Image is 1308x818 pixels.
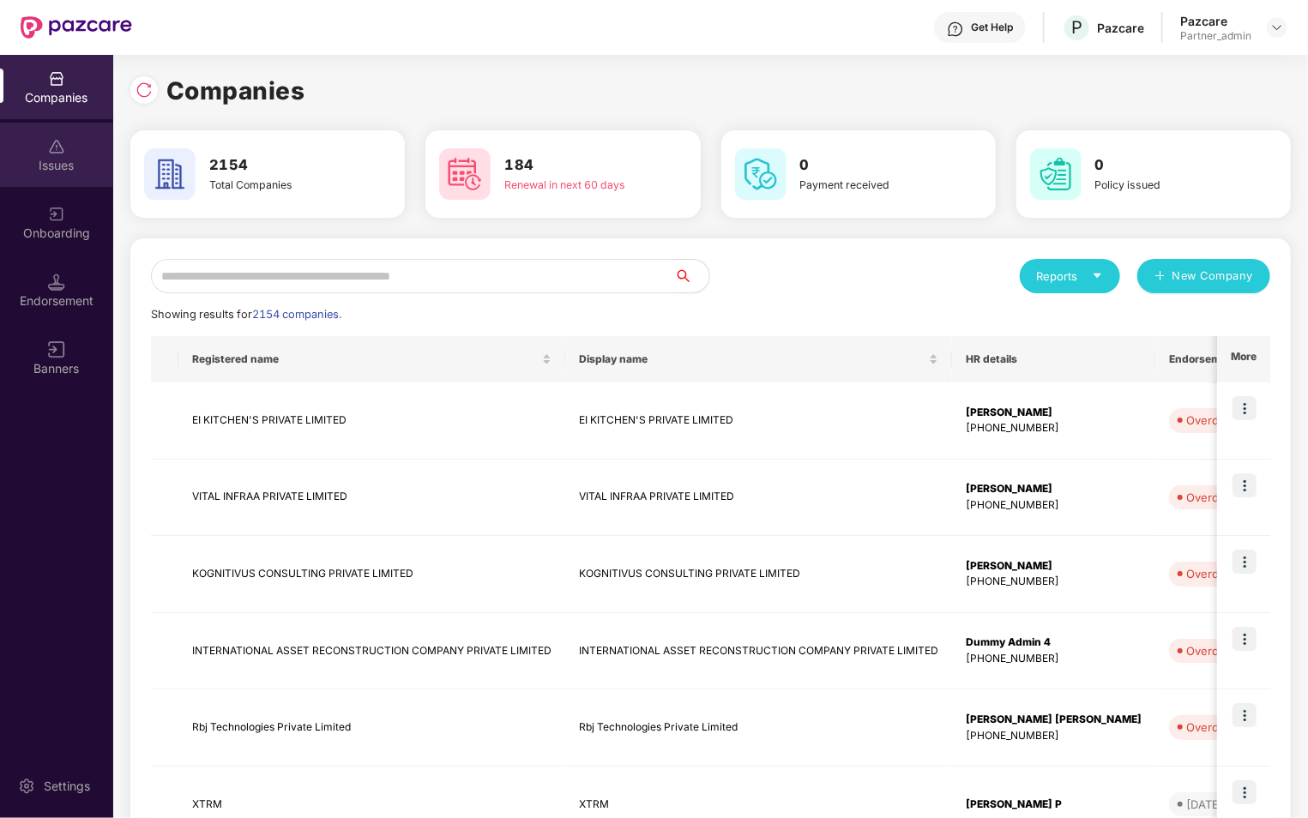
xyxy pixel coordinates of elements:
img: svg+xml;base64,PHN2ZyB3aWR0aD0iMjAiIGhlaWdodD0iMjAiIHZpZXdCb3g9IjAgMCAyMCAyMCIgZmlsbD0ibm9uZSIgeG... [48,206,65,223]
img: svg+xml;base64,PHN2ZyBpZD0iU2V0dGluZy0yMHgyMCIgeG1sbnM9Imh0dHA6Ly93d3cudzMub3JnLzIwMDAvc3ZnIiB3aW... [18,778,35,795]
img: svg+xml;base64,PHN2ZyB4bWxucz0iaHR0cDovL3d3dy53My5vcmcvMjAwMC9zdmciIHdpZHRoPSI2MCIgaGVpZ2h0PSI2MC... [144,148,196,200]
h3: 0 [1095,154,1233,177]
div: Dummy Admin 4 [966,635,1142,651]
button: plusNew Company [1137,259,1270,293]
span: P [1071,17,1082,38]
th: HR details [952,336,1155,382]
td: KOGNITIVUS CONSULTING PRIVATE LIMITED [565,536,952,613]
div: [PHONE_NUMBER] [966,574,1142,590]
td: Rbj Technologies Private Limited [178,689,565,767]
h1: Companies [166,72,305,110]
img: icon [1233,550,1257,574]
span: search [674,269,709,283]
img: svg+xml;base64,PHN2ZyBpZD0iSGVscC0zMngzMiIgeG1sbnM9Imh0dHA6Ly93d3cudzMub3JnLzIwMDAvc3ZnIiB3aWR0aD... [947,21,964,38]
span: plus [1154,270,1166,284]
span: 2154 companies. [252,308,341,321]
div: [PHONE_NUMBER] [966,728,1142,744]
div: [PHONE_NUMBER] [966,651,1142,667]
h3: 2154 [209,154,347,177]
img: icon [1233,703,1257,727]
td: VITAL INFRAA PRIVATE LIMITED [565,460,952,537]
span: Endorsements [1169,352,1267,366]
div: Settings [39,778,95,795]
img: svg+xml;base64,PHN2ZyBpZD0iQ29tcGFuaWVzIiB4bWxucz0iaHR0cDovL3d3dy53My5vcmcvMjAwMC9zdmciIHdpZHRoPS... [48,70,65,87]
div: [PHONE_NUMBER] [966,420,1142,436]
span: Display name [579,352,925,366]
img: svg+xml;base64,PHN2ZyB3aWR0aD0iMTQuNSIgaGVpZ2h0PSIxNC41IiB2aWV3Qm94PSIwIDAgMTYgMTYiIGZpbGw9Im5vbm... [48,274,65,291]
td: INTERNATIONAL ASSET RECONSTRUCTION COMPANY PRIVATE LIMITED [178,613,565,690]
div: Overdue - 189d [1186,642,1272,659]
td: KOGNITIVUS CONSULTING PRIVATE LIMITED [178,536,565,613]
div: Overdue - 24d [1186,412,1265,429]
span: Showing results for [151,308,341,321]
div: [PERSON_NAME] [966,558,1142,574]
div: Overdue - 34d [1186,489,1265,506]
div: [PERSON_NAME] [966,405,1142,421]
div: Overdue - 90d [1186,565,1265,582]
div: [PERSON_NAME] [966,481,1142,497]
div: Overdue - 34d [1186,719,1265,736]
div: [PERSON_NAME] [PERSON_NAME] [966,712,1142,728]
img: New Pazcare Logo [21,16,132,39]
th: Registered name [178,336,565,382]
img: svg+xml;base64,PHN2ZyB4bWxucz0iaHR0cDovL3d3dy53My5vcmcvMjAwMC9zdmciIHdpZHRoPSI2MCIgaGVpZ2h0PSI2MC... [735,148,787,200]
div: [DATE] [1186,796,1223,813]
td: EI KITCHEN'S PRIVATE LIMITED [565,382,952,460]
div: Pazcare [1180,13,1251,29]
div: Payment received [800,177,938,193]
button: search [674,259,710,293]
img: svg+xml;base64,PHN2ZyBpZD0iRHJvcGRvd24tMzJ4MzIiIHhtbG5zPSJodHRwOi8vd3d3LnczLm9yZy8yMDAwL3N2ZyIgd2... [1270,21,1284,34]
img: svg+xml;base64,PHN2ZyB3aWR0aD0iMTYiIGhlaWdodD0iMTYiIHZpZXdCb3g9IjAgMCAxNiAxNiIgZmlsbD0ibm9uZSIgeG... [48,341,65,358]
img: icon [1233,396,1257,420]
th: Display name [565,336,952,382]
div: [PERSON_NAME] P [966,797,1142,813]
span: Registered name [192,352,539,366]
div: Reports [1037,268,1103,285]
th: More [1217,336,1270,382]
td: Rbj Technologies Private Limited [565,689,952,767]
div: Total Companies [209,177,347,193]
div: Get Help [971,21,1013,34]
h3: 184 [504,154,642,177]
img: icon [1233,780,1257,804]
img: svg+xml;base64,PHN2ZyBpZD0iUmVsb2FkLTMyeDMyIiB4bWxucz0iaHR0cDovL3d3dy53My5vcmcvMjAwMC9zdmciIHdpZH... [136,81,153,99]
div: Renewal in next 60 days [504,177,642,193]
td: EI KITCHEN'S PRIVATE LIMITED [178,382,565,460]
span: New Company [1172,268,1254,285]
h3: 0 [800,154,938,177]
div: Policy issued [1095,177,1233,193]
img: icon [1233,473,1257,497]
img: svg+xml;base64,PHN2ZyBpZD0iSXNzdWVzX2Rpc2FibGVkIiB4bWxucz0iaHR0cDovL3d3dy53My5vcmcvMjAwMC9zdmciIH... [48,138,65,155]
div: [PHONE_NUMBER] [966,497,1142,514]
div: Pazcare [1097,20,1144,36]
img: svg+xml;base64,PHN2ZyB4bWxucz0iaHR0cDovL3d3dy53My5vcmcvMjAwMC9zdmciIHdpZHRoPSI2MCIgaGVpZ2h0PSI2MC... [1030,148,1082,200]
div: Partner_admin [1180,29,1251,43]
img: svg+xml;base64,PHN2ZyB4bWxucz0iaHR0cDovL3d3dy53My5vcmcvMjAwMC9zdmciIHdpZHRoPSI2MCIgaGVpZ2h0PSI2MC... [439,148,491,200]
td: VITAL INFRAA PRIVATE LIMITED [178,460,565,537]
td: INTERNATIONAL ASSET RECONSTRUCTION COMPANY PRIVATE LIMITED [565,613,952,690]
span: caret-down [1092,270,1103,281]
img: icon [1233,627,1257,651]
